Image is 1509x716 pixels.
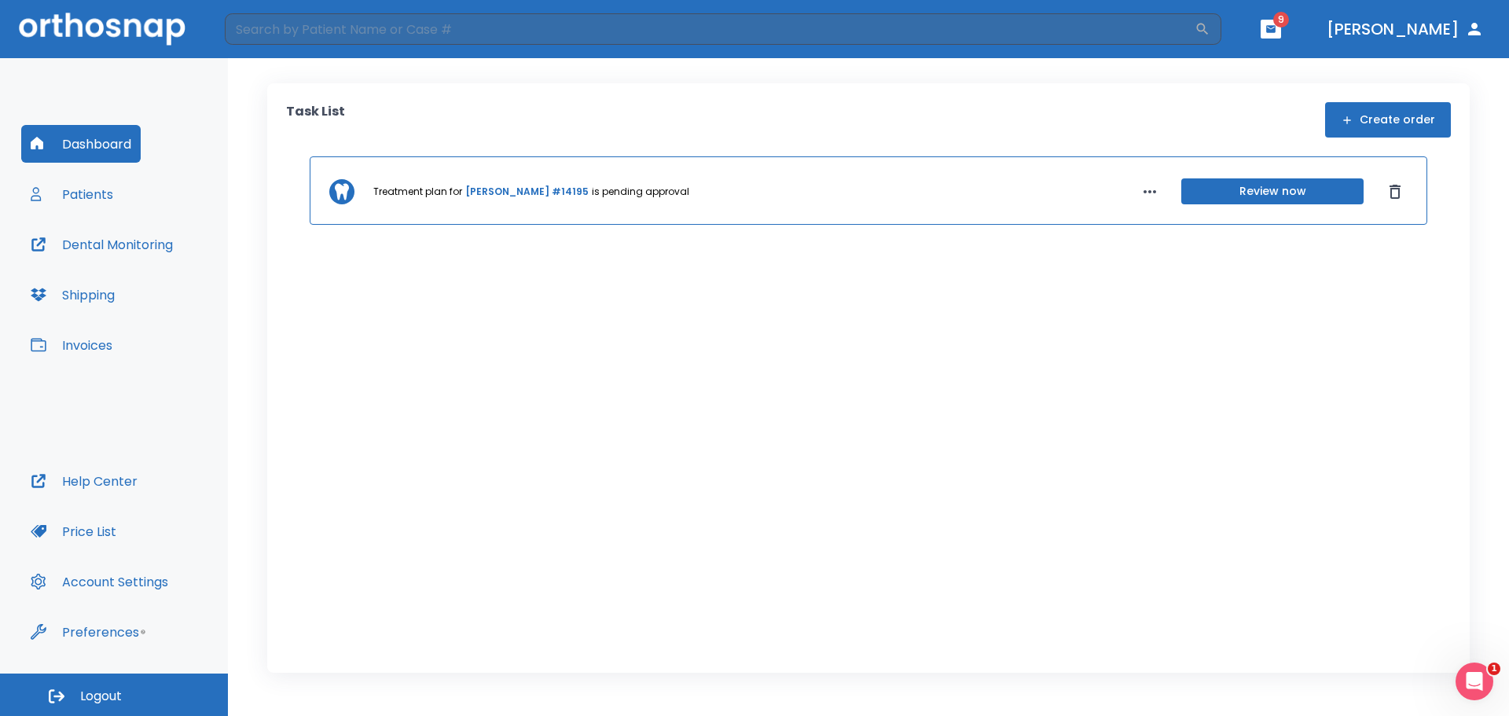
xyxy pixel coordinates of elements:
[373,185,462,199] p: Treatment plan for
[21,512,126,550] button: Price List
[1325,102,1451,138] button: Create order
[592,185,689,199] p: is pending approval
[225,13,1195,45] input: Search by Patient Name or Case #
[19,13,185,45] img: Orthosnap
[21,276,124,314] button: Shipping
[21,125,141,163] button: Dashboard
[136,625,150,639] div: Tooltip anchor
[1181,178,1364,204] button: Review now
[21,226,182,263] button: Dental Monitoring
[1456,663,1493,700] iframe: Intercom live chat
[21,613,149,651] button: Preferences
[1320,15,1490,43] button: [PERSON_NAME]
[21,563,178,600] button: Account Settings
[1488,663,1500,675] span: 1
[286,102,345,138] p: Task List
[1273,12,1289,28] span: 9
[80,688,122,705] span: Logout
[1382,179,1408,204] button: Dismiss
[465,185,589,199] a: [PERSON_NAME] #14195
[21,175,123,213] button: Patients
[21,462,147,500] button: Help Center
[21,326,122,364] button: Invoices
